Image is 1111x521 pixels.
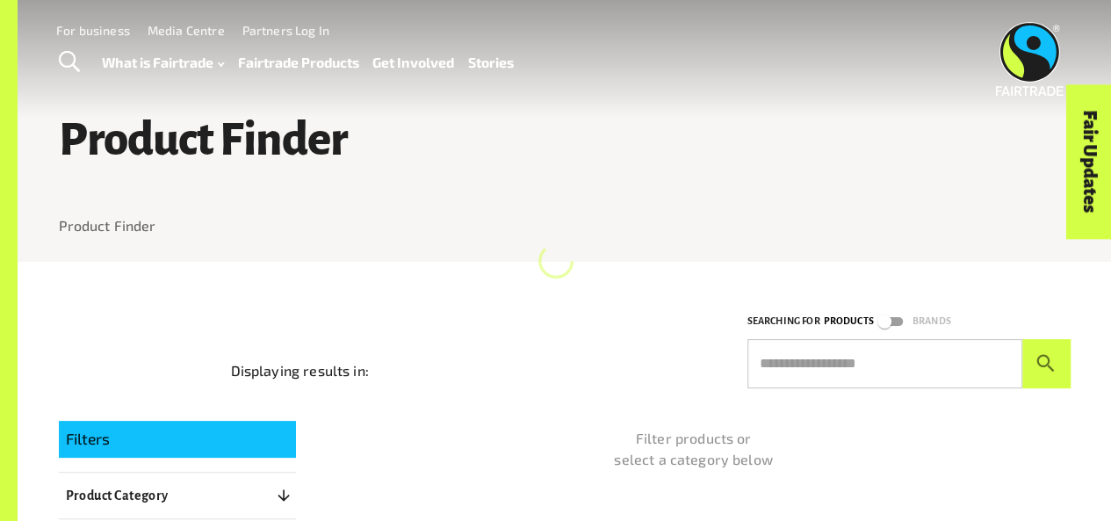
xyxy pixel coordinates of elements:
nav: breadcrumb [59,215,1071,236]
a: Fairtrade Products [237,50,358,75]
a: For business [56,23,130,38]
p: Products [823,313,873,329]
p: Brands [913,313,951,329]
a: Toggle Search [47,40,90,84]
a: Media Centre [148,23,225,38]
p: Searching for [747,313,820,329]
a: Get Involved [372,50,454,75]
p: Displaying results in: [231,360,369,381]
p: Filters [66,428,289,451]
img: Fairtrade Australia New Zealand logo [996,22,1064,96]
a: What is Fairtrade [102,50,224,75]
p: Filter products or select a category below [317,428,1071,470]
p: Product Category [66,485,169,506]
a: Product Finder [59,217,156,234]
h1: Product Finder [59,114,1071,164]
a: Partners Log In [242,23,329,38]
button: Product Category [59,480,296,511]
a: Stories [468,50,514,75]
